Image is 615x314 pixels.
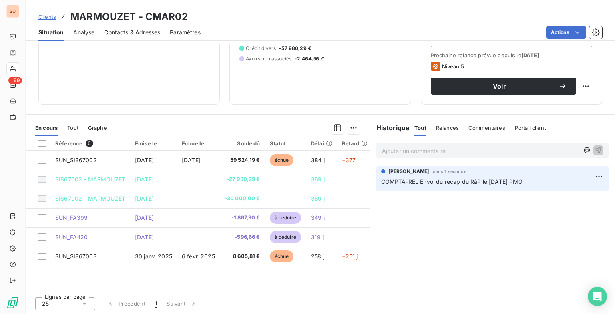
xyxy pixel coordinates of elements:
span: Crédit divers [246,45,276,52]
span: Tout [414,125,426,131]
span: 59 524,19 € [225,156,260,164]
div: Délai [311,140,332,147]
span: -30 000,00 € [225,195,260,203]
span: +377 j [342,157,359,163]
span: -27 980,29 € [225,175,260,183]
span: 1 [155,300,157,308]
span: à déduire [270,212,301,224]
span: 25 [42,300,49,308]
span: -596,66 € [225,233,260,241]
span: Situation [38,28,64,36]
span: SI867002 - MARMOUZET [55,195,125,202]
h6: Historique [370,123,410,133]
button: 1 [150,295,162,312]
span: [DATE] [135,157,154,163]
div: SU [6,5,19,18]
span: 384 j [311,157,325,163]
span: SUN_SI867003 [55,253,97,260]
div: Émise le [135,140,172,147]
span: dans 1 seconde [433,169,466,174]
span: SI867002 - MARMOUZET [55,176,125,183]
span: -1 867,90 € [225,214,260,222]
span: [DATE] [521,52,539,58]
span: 349 j [311,214,325,221]
h3: MARMOUZET - CMAR02 [70,10,188,24]
span: [DATE] [135,195,154,202]
a: Clients [38,13,56,21]
button: Suivant [162,295,202,312]
span: En cours [35,125,58,131]
span: SUN_FA420 [55,233,88,240]
span: -57 980,29 € [279,45,311,52]
span: 30 janv. 2025 [135,253,172,260]
div: Échue le [182,140,215,147]
span: [PERSON_NAME] [388,168,430,175]
span: Paramètres [170,28,201,36]
span: Contacts & Adresses [104,28,160,36]
span: +251 j [342,253,358,260]
div: Open Intercom Messenger [588,287,607,306]
span: Prochaine relance prévue depuis le [431,52,592,58]
span: 8 605,81 € [225,252,260,260]
span: à déduire [270,231,301,243]
span: 258 j [311,253,324,260]
span: +99 [8,77,22,84]
span: [DATE] [135,233,154,240]
span: [DATE] [135,214,154,221]
span: [DATE] [135,176,154,183]
span: Voir [440,83,559,89]
div: Statut [270,140,301,147]
span: -2 464,56 € [295,55,324,62]
span: Analyse [73,28,94,36]
span: 319 j [311,233,324,240]
span: SUN_FA399 [55,214,88,221]
span: COMPTA-REL Envoi du recap du RàP le [DATE] PMO [381,178,523,185]
span: échue [270,250,294,262]
div: Solde dû [225,140,260,147]
span: 6 févr. 2025 [182,253,215,260]
span: Relances [436,125,459,131]
span: 369 j [311,195,325,202]
span: Clients [38,14,56,20]
button: Précédent [102,295,150,312]
span: Avoirs non associés [246,55,291,62]
span: Portail client [515,125,546,131]
span: SUN_SI867002 [55,157,97,163]
div: Référence [55,140,125,147]
img: Logo LeanPay [6,296,19,309]
div: Retard [342,140,368,147]
span: Tout [67,125,78,131]
span: [DATE] [182,157,201,163]
span: 369 j [311,176,325,183]
span: 6 [86,140,93,147]
span: Graphe [88,125,107,131]
button: Voir [431,78,576,95]
span: Niveau 5 [442,63,464,70]
button: Actions [546,26,586,39]
span: échue [270,154,294,166]
span: Commentaires [468,125,505,131]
